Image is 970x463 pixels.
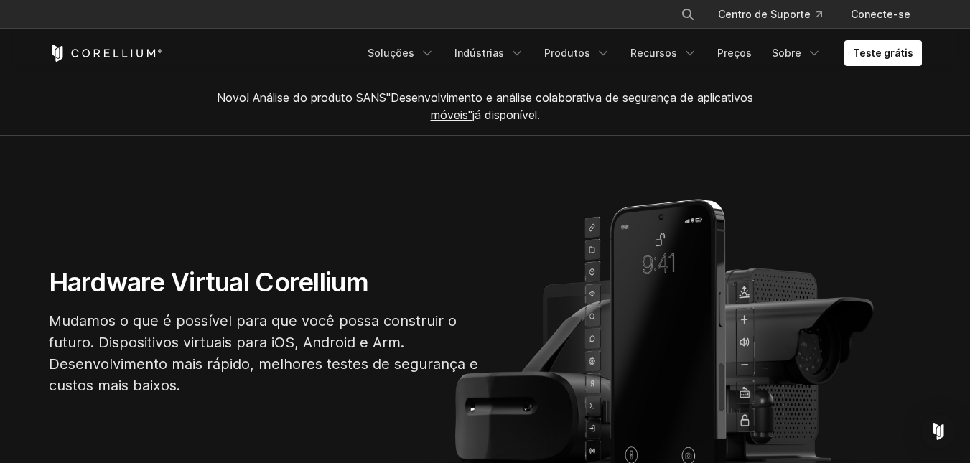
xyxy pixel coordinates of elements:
[49,45,163,62] a: Página inicial do Corellium
[718,8,811,20] font: Centro de Suporte
[544,47,590,59] font: Produtos
[49,312,478,394] font: Mudamos o que é possível para que você possa construir o futuro. Dispositivos virtuais para iOS, ...
[359,40,922,66] div: Menu de navegação
[851,8,910,20] font: Conecte-se
[675,1,701,27] button: Procurar
[630,47,677,59] font: Recursos
[472,108,540,122] font: já disponível.
[921,414,956,449] div: Open Intercom Messenger
[663,1,922,27] div: Menu de navegação
[853,47,913,59] font: Teste grátis
[772,47,801,59] font: Sobre
[217,90,386,105] font: Novo! Análise do produto SANS
[49,266,368,298] font: Hardware Virtual Corellium
[454,47,504,59] font: Indústrias
[386,90,753,122] a: "Desenvolvimento e análise colaborativa de segurança de aplicativos móveis"
[717,47,752,59] font: Preços
[368,47,414,59] font: Soluções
